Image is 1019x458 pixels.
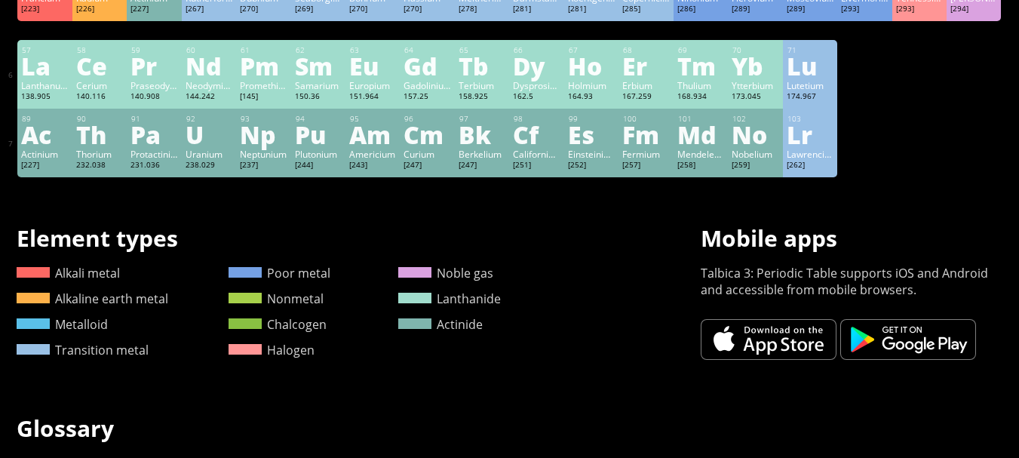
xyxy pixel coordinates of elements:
[732,122,778,146] div: No
[732,4,778,16] div: [289]
[950,4,997,16] div: [294]
[677,4,724,16] div: [286]
[240,79,287,91] div: Promethium
[677,91,724,103] div: 168.934
[295,122,342,146] div: Pu
[513,160,560,172] div: [251]
[513,79,560,91] div: Dysprosium
[622,4,669,16] div: [285]
[76,91,123,103] div: 140.116
[22,45,68,55] div: 57
[404,4,450,16] div: [270]
[240,148,287,160] div: Neptunium
[513,91,560,103] div: 162.5
[229,290,324,307] a: Nonmetal
[568,91,615,103] div: 164.93
[459,160,505,172] div: [247]
[186,91,232,103] div: 144.242
[513,54,560,78] div: Dy
[678,114,724,124] div: 101
[17,290,168,307] a: Alkaline earth metal
[77,114,123,124] div: 90
[229,265,330,281] a: Poor metal
[130,79,177,91] div: Praseodymium
[76,4,123,16] div: [226]
[404,122,450,146] div: Cm
[240,160,287,172] div: [237]
[295,160,342,172] div: [244]
[459,91,505,103] div: 158.925
[514,114,560,124] div: 98
[841,4,888,16] div: [293]
[732,91,778,103] div: 173.045
[241,45,287,55] div: 61
[787,54,833,78] div: Lu
[76,79,123,91] div: Cerium
[623,114,669,124] div: 100
[787,122,833,146] div: Lr
[514,45,560,55] div: 66
[896,4,943,16] div: [293]
[350,45,396,55] div: 63
[186,122,232,146] div: U
[569,45,615,55] div: 67
[186,148,232,160] div: Uranium
[787,160,833,172] div: [262]
[568,148,615,160] div: Einsteinium
[787,91,833,103] div: 174.967
[623,45,669,55] div: 68
[349,54,396,78] div: Eu
[732,114,778,124] div: 102
[404,45,450,55] div: 64
[349,79,396,91] div: Europium
[459,148,505,160] div: Berkelium
[732,160,778,172] div: [259]
[130,91,177,103] div: 140.908
[568,122,615,146] div: Es
[21,160,68,172] div: [227]
[568,79,615,91] div: Holmium
[130,54,177,78] div: Pr
[21,54,68,78] div: La
[21,122,68,146] div: Ac
[459,79,505,91] div: Terbium
[568,160,615,172] div: [252]
[677,160,724,172] div: [258]
[678,45,724,55] div: 69
[513,4,560,16] div: [281]
[787,4,833,16] div: [289]
[295,148,342,160] div: Plutonium
[349,148,396,160] div: Americium
[732,45,778,55] div: 70
[186,4,232,16] div: [267]
[296,45,342,55] div: 62
[459,122,505,146] div: Bk
[404,148,450,160] div: Curium
[295,4,342,16] div: [269]
[17,223,501,254] h1: Element types
[240,91,287,103] div: [145]
[404,114,450,124] div: 96
[622,160,669,172] div: [257]
[398,316,483,333] a: Actinide
[701,223,1002,254] h1: Mobile apps
[21,148,68,160] div: Actinium
[701,265,1002,298] p: Talbica 3: Periodic Table supports iOS and Android and accessible from mobile browsers.
[677,79,724,91] div: Thulium
[404,79,450,91] div: Gadolinium
[513,122,560,146] div: Cf
[186,45,232,55] div: 60
[398,290,501,307] a: Lanthanide
[622,79,669,91] div: Erbium
[349,160,396,172] div: [243]
[398,265,493,281] a: Noble gas
[622,54,669,78] div: Er
[459,54,505,78] div: Tb
[22,114,68,124] div: 89
[295,91,342,103] div: 150.36
[295,79,342,91] div: Samarium
[131,114,177,124] div: 91
[513,148,560,160] div: Californium
[787,148,833,160] div: Lawrencium
[130,122,177,146] div: Pa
